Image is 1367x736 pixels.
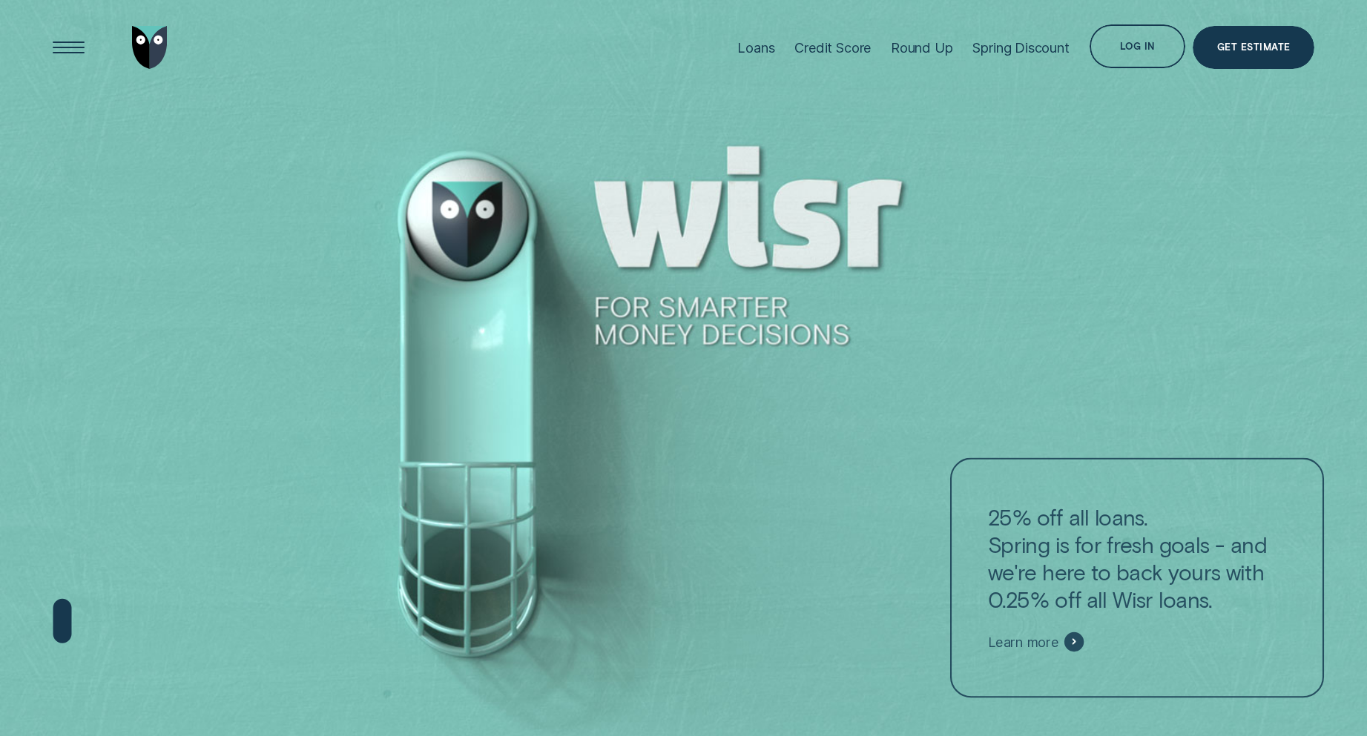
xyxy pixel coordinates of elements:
[1090,24,1185,67] button: Log in
[132,26,168,69] img: Wisr
[988,633,1058,650] span: Learn more
[794,39,871,56] div: Credit Score
[972,39,1069,56] div: Spring Discount
[47,26,90,69] button: Open Menu
[950,458,1325,698] a: 25% off all loans.Spring is for fresh goals - and we're here to back yours with 0.25% off all Wis...
[891,39,953,56] div: Round Up
[737,39,774,56] div: Loans
[988,504,1287,613] p: 25% off all loans. Spring is for fresh goals - and we're here to back yours with 0.25% off all Wi...
[1193,26,1314,69] a: Get Estimate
